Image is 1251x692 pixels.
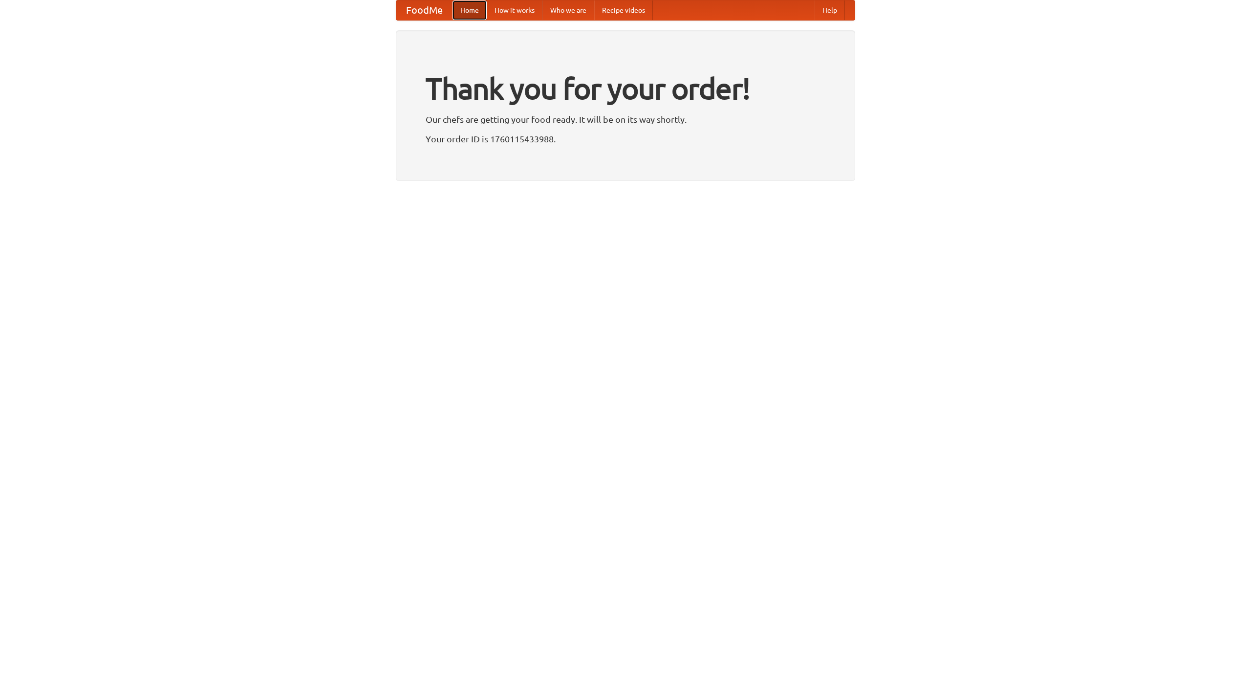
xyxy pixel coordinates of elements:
[487,0,542,20] a: How it works
[426,132,825,146] p: Your order ID is 1760115433988.
[426,112,825,127] p: Our chefs are getting your food ready. It will be on its way shortly.
[426,65,825,112] h1: Thank you for your order!
[453,0,487,20] a: Home
[815,0,845,20] a: Help
[594,0,653,20] a: Recipe videos
[396,0,453,20] a: FoodMe
[542,0,594,20] a: Who we are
